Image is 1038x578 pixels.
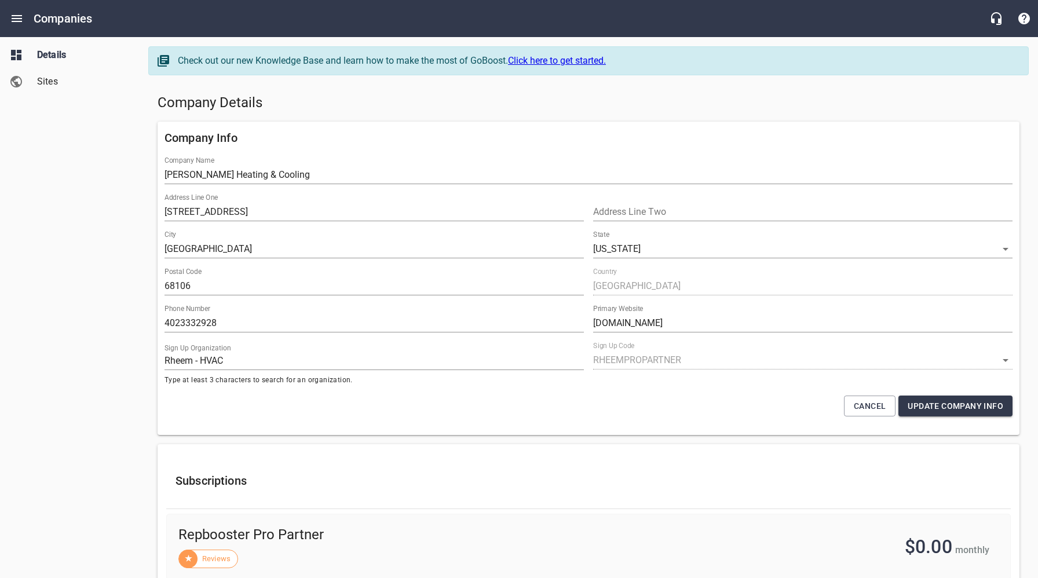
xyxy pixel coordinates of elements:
span: Repbooster Pro Partner [178,526,605,544]
button: Update Company Info [898,396,1013,417]
span: Update Company Info [908,399,1003,414]
h5: Company Details [158,94,1019,112]
span: Type at least 3 characters to search for an organization. [165,375,584,386]
h6: Companies [34,9,92,28]
input: Start typing to search organizations [165,352,584,370]
span: Sites [37,75,125,89]
label: State [593,231,609,238]
label: Primary Website [593,305,643,312]
label: Country [593,268,617,275]
button: Live Chat [982,5,1010,32]
h6: Subscriptions [176,471,1002,490]
a: Click here to get started. [508,55,606,66]
button: Open drawer [3,5,31,32]
label: Sign Up Code [593,342,634,349]
span: Reviews [195,553,237,565]
label: Company Name [165,157,214,164]
label: Postal Code [165,268,202,275]
div: Reviews [178,550,238,568]
label: Address Line One [165,194,218,201]
span: Cancel [854,399,886,414]
label: Phone Number [165,305,210,312]
button: Cancel [844,396,896,417]
button: Support Portal [1010,5,1038,32]
span: monthly [955,544,989,555]
label: City [165,231,176,238]
span: Details [37,48,125,62]
div: Check out our new Knowledge Base and learn how to make the most of GoBoost. [178,54,1017,68]
span: $0.00 [905,536,952,558]
h6: Company Info [165,129,1013,147]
